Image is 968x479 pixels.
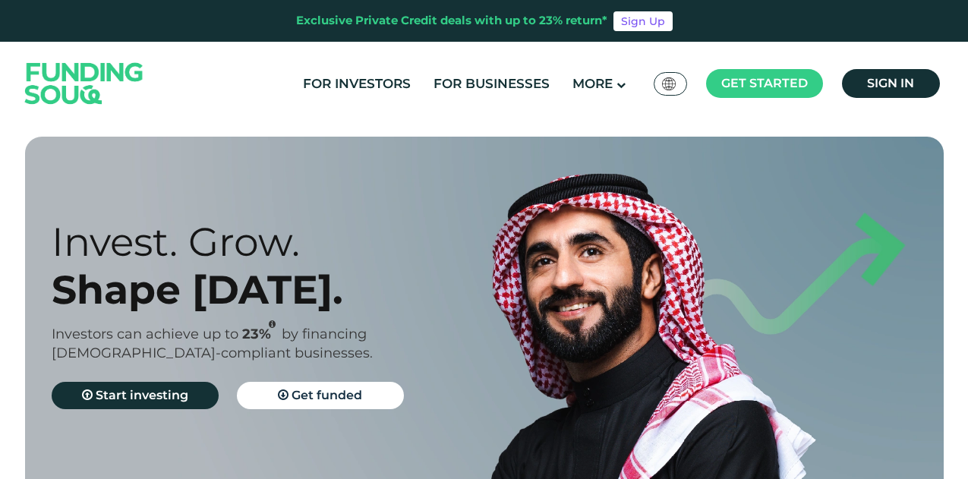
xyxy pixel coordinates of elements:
[292,388,362,402] span: Get funded
[572,76,613,91] span: More
[613,11,673,31] a: Sign Up
[10,45,159,121] img: Logo
[52,326,373,361] span: by financing [DEMOGRAPHIC_DATA]-compliant businesses.
[52,218,511,266] div: Invest. Grow.
[299,71,415,96] a: For Investors
[269,320,276,329] i: 23% IRR (expected) ~ 15% Net yield (expected)
[96,388,188,402] span: Start investing
[867,76,914,90] span: Sign in
[242,326,282,342] span: 23%
[296,12,607,30] div: Exclusive Private Credit deals with up to 23% return*
[52,382,219,409] a: Start investing
[52,326,238,342] span: Investors can achieve up to
[430,71,553,96] a: For Businesses
[52,266,511,314] div: Shape [DATE].
[662,77,676,90] img: SA Flag
[237,382,404,409] a: Get funded
[721,76,808,90] span: Get started
[842,69,940,98] a: Sign in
